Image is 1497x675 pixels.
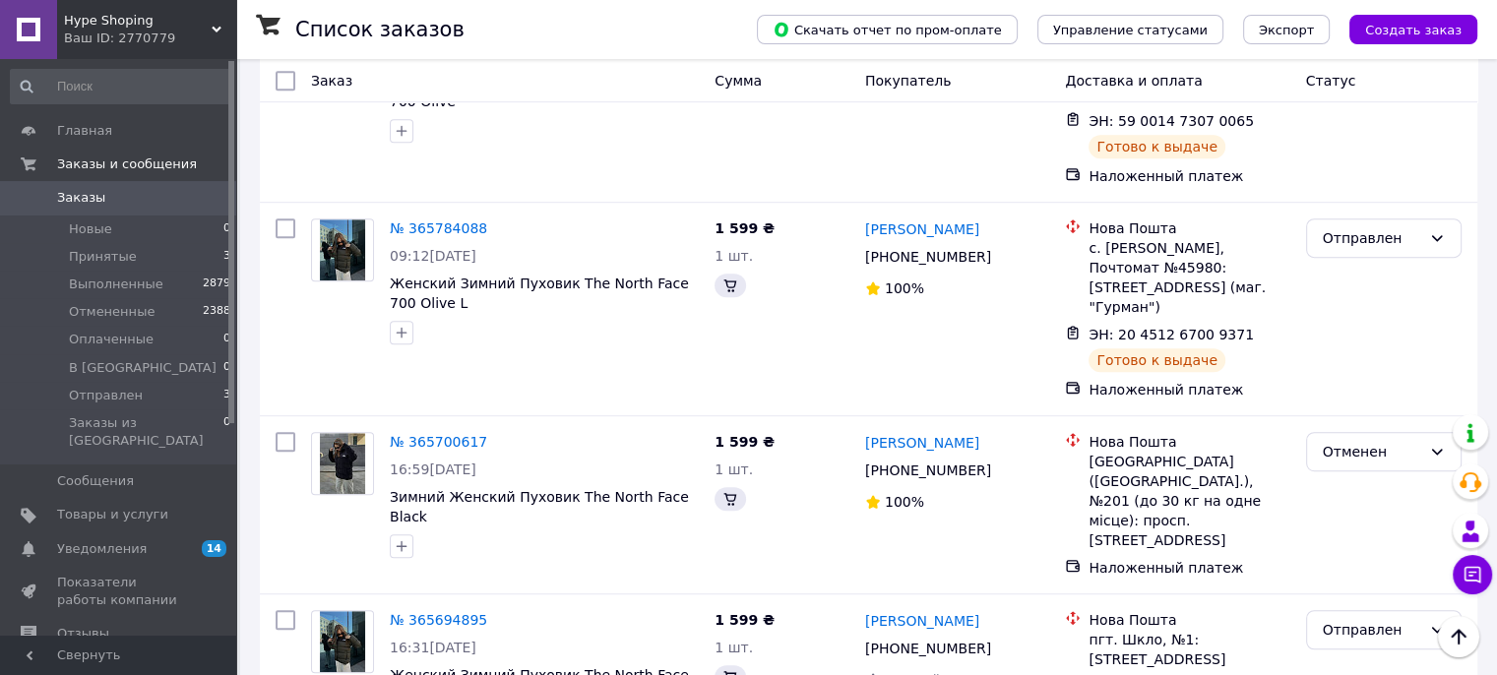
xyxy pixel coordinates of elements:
[390,640,476,655] span: 16:31[DATE]
[57,155,197,173] span: Заказы и сообщения
[1243,15,1330,44] button: Экспорт
[223,331,230,348] span: 0
[715,73,762,89] span: Сумма
[1365,23,1462,37] span: Создать заказ
[715,248,753,264] span: 1 шт.
[1089,380,1289,399] div: Наложенный платеж
[223,220,230,238] span: 0
[64,12,212,30] span: Hype Shoping
[885,494,924,510] span: 100%
[1306,73,1356,89] span: Статус
[390,461,476,477] span: 16:59[DATE]
[1323,619,1421,641] div: Отправлен
[69,248,137,266] span: Принятые
[1349,15,1477,44] button: Создать заказ
[311,610,374,673] a: Фото товару
[1089,452,1289,550] div: [GEOGRAPHIC_DATA] ([GEOGRAPHIC_DATA].), №201 (до 30 кг на одне місце): просп. [STREET_ADDRESS]
[715,220,775,236] span: 1 599 ₴
[57,540,147,558] span: Уведомления
[1053,23,1208,37] span: Управление статусами
[715,612,775,628] span: 1 599 ₴
[223,359,230,377] span: 0
[390,248,476,264] span: 09:12[DATE]
[69,387,143,404] span: Отправлен
[203,276,230,293] span: 2879
[390,612,487,628] a: № 365694895
[57,506,168,523] span: Товары и услуги
[202,540,226,557] span: 14
[69,276,163,293] span: Выполненные
[1453,555,1492,594] button: Чат с покупателем
[390,489,689,524] a: Зимний Женский Пуховик The North Face Black
[1323,441,1421,462] div: Отменен
[1089,218,1289,238] div: Нова Пошта
[223,414,230,450] span: 0
[69,220,112,238] span: Новые
[320,219,366,280] img: Фото товару
[57,189,105,207] span: Заказы
[223,387,230,404] span: 3
[57,122,112,140] span: Главная
[715,461,753,477] span: 1 шт.
[311,73,352,89] span: Заказ
[223,248,230,266] span: 3
[390,220,487,236] a: № 365784088
[1065,73,1202,89] span: Доставка и оплата
[1089,630,1289,669] div: пгт. Шкло, №1: [STREET_ADDRESS]
[885,280,924,296] span: 100%
[69,303,155,321] span: Отмененные
[865,73,952,89] span: Покупатель
[1089,166,1289,186] div: Наложенный платеж
[295,18,465,41] h1: Список заказов
[1089,432,1289,452] div: Нова Пошта
[1089,348,1224,372] div: Готово к выдаче
[320,611,366,672] img: Фото товару
[1037,15,1223,44] button: Управление статусами
[865,433,979,453] a: [PERSON_NAME]
[10,69,232,104] input: Поиск
[64,30,236,47] div: Ваш ID: 2770779
[1089,558,1289,578] div: Наложенный платеж
[1323,227,1421,249] div: Отправлен
[1089,135,1224,158] div: Готово к выдаче
[861,243,995,271] div: [PHONE_NUMBER]
[861,635,995,662] div: [PHONE_NUMBER]
[715,640,753,655] span: 1 шт.
[1330,21,1477,36] a: Создать заказ
[311,432,374,495] a: Фото товару
[69,359,217,377] span: В [GEOGRAPHIC_DATA]
[1089,327,1254,342] span: ЭН: 20 4512 6700 9371
[69,331,154,348] span: Оплаченные
[69,414,223,450] span: Заказы из [GEOGRAPHIC_DATA]
[1259,23,1314,37] span: Экспорт
[757,15,1018,44] button: Скачать отчет по пром-оплате
[203,303,230,321] span: 2388
[1089,610,1289,630] div: Нова Пошта
[773,21,1002,38] span: Скачать отчет по пром-оплате
[57,625,109,643] span: Отзывы
[390,276,689,311] a: Женский Зимний Пуховик The North Face 700 Olive L
[311,218,374,281] a: Фото товару
[865,219,979,239] a: [PERSON_NAME]
[1089,113,1254,129] span: ЭН: 59 0014 7307 0065
[861,457,995,484] div: [PHONE_NUMBER]
[390,434,487,450] a: № 365700617
[1438,616,1479,657] button: Наверх
[1089,238,1289,317] div: с. [PERSON_NAME], Почтомат №45980: [STREET_ADDRESS] (маг. "Гурман")
[57,472,134,490] span: Сообщения
[865,611,979,631] a: [PERSON_NAME]
[57,574,182,609] span: Показатели работы компании
[320,433,366,494] img: Фото товару
[715,434,775,450] span: 1 599 ₴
